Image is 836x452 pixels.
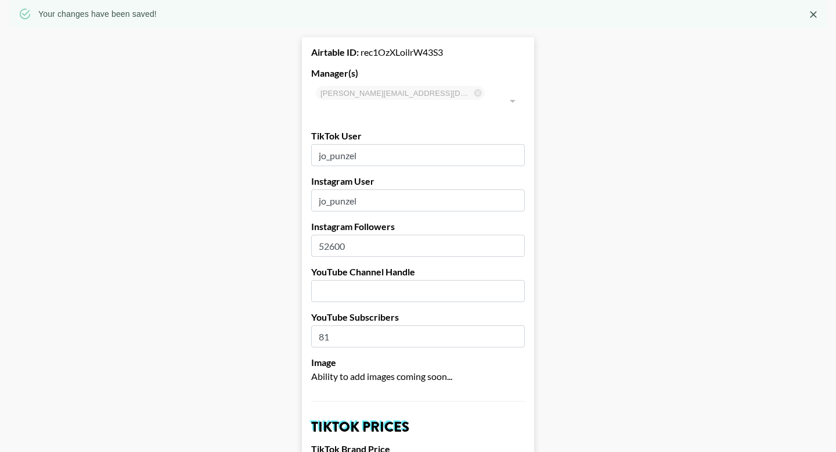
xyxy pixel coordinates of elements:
[311,46,359,58] strong: Airtable ID:
[311,221,525,232] label: Instagram Followers
[311,420,525,434] h2: TikTok Prices
[38,3,157,24] div: Your changes have been saved!
[805,6,822,23] button: Close
[311,371,452,382] span: Ability to add images coming soon...
[311,130,525,142] label: TikTok User
[311,266,525,278] label: YouTube Channel Handle
[311,67,525,79] label: Manager(s)
[311,175,525,187] label: Instagram User
[311,311,525,323] label: YouTube Subscribers
[311,46,525,58] div: rec1OzXLoilrW43S3
[311,357,525,368] label: Image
